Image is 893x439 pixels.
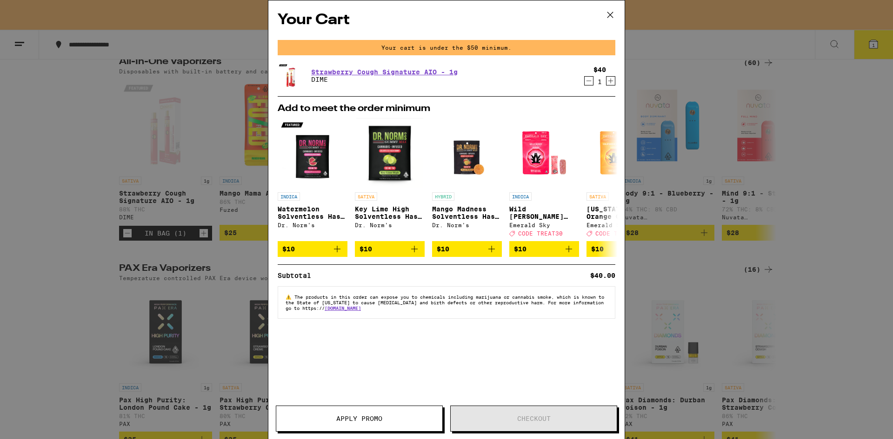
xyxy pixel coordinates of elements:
[278,10,615,31] h2: Your Cart
[278,205,347,220] p: Watermelon Solventless Hash Gummy
[276,406,443,432] button: Apply Promo
[586,241,656,257] button: Add to bag
[325,305,361,311] a: [DOMAIN_NAME]
[586,222,656,228] div: Emerald Sky
[278,272,318,279] div: Subtotal
[514,245,526,253] span: $10
[286,294,604,311] span: The products in this order can expose you to chemicals including marijuana or cannabis smoke, whi...
[591,245,604,253] span: $10
[336,415,382,422] span: Apply Promo
[355,118,425,241] a: Open page for Key Lime High Solventless Hash Gummy from Dr. Norm's
[518,230,563,236] span: CODE TREAT30
[586,192,609,201] p: SATIVA
[517,415,551,422] span: Checkout
[282,245,295,253] span: $10
[509,205,579,220] p: Wild [PERSON_NAME] Gummies
[509,241,579,257] button: Add to bag
[355,241,425,257] button: Add to bag
[509,118,579,188] img: Emerald Sky - Wild Berry Gummies
[432,118,502,188] img: Dr. Norm's - Mango Madness Solventless Hash Gummy
[311,76,458,83] p: DIME
[432,222,502,228] div: Dr. Norm's
[586,118,656,188] img: Emerald Sky - California Orange Gummies
[593,66,606,73] div: $40
[278,118,347,188] img: Dr. Norm's - Watermelon Solventless Hash Gummy
[286,294,294,300] span: ⚠️
[278,40,615,55] div: Your cart is under the $50 minimum.
[509,192,532,201] p: INDICA
[595,230,640,236] span: CODE TREAT30
[432,241,502,257] button: Add to bag
[437,245,449,253] span: $10
[360,245,372,253] span: $10
[606,76,615,85] button: Increment
[432,205,502,220] p: Mango Madness Solventless Hash Gummy
[21,7,40,15] span: Help
[509,118,579,241] a: Open page for Wild Berry Gummies from Emerald Sky
[584,76,593,85] button: Decrement
[278,104,615,113] h2: Add to meet the order minimum
[586,205,656,220] p: [US_STATE] Orange Gummies
[593,78,606,85] div: 1
[355,222,425,228] div: Dr. Norm's
[590,272,615,279] div: $40.00
[355,205,425,220] p: Key Lime High Solventless Hash Gummy
[509,222,579,228] div: Emerald Sky
[278,63,304,89] img: DIME - Strawberry Cough Signature AIO - 1g
[278,222,347,228] div: Dr. Norm's
[278,118,347,241] a: Open page for Watermelon Solventless Hash Gummy from Dr. Norm's
[311,68,458,76] a: Strawberry Cough Signature AIO - 1g
[278,241,347,257] button: Add to bag
[450,406,617,432] button: Checkout
[586,118,656,241] a: Open page for California Orange Gummies from Emerald Sky
[356,118,423,188] img: Dr. Norm's - Key Lime High Solventless Hash Gummy
[432,192,454,201] p: HYBRID
[432,118,502,241] a: Open page for Mango Madness Solventless Hash Gummy from Dr. Norm's
[355,192,377,201] p: SATIVA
